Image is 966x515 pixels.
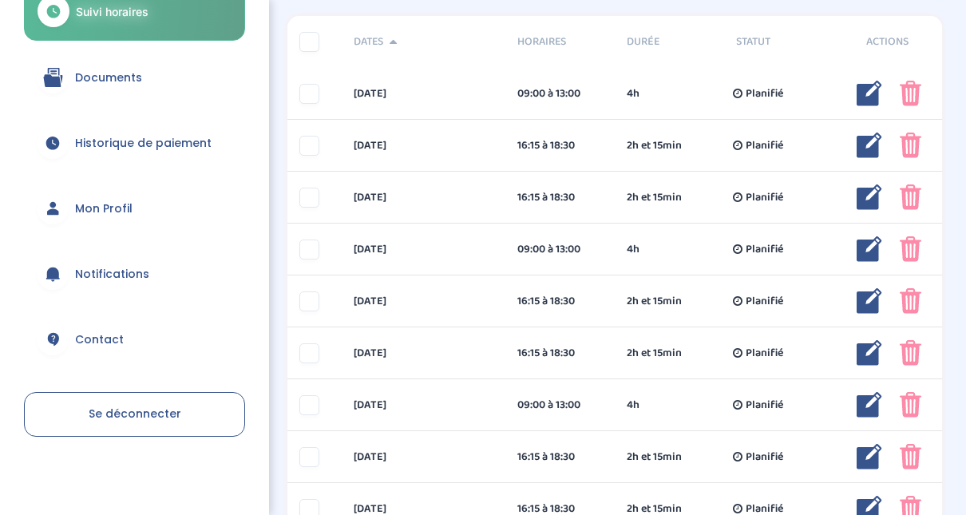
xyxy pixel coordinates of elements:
img: poubelle_rose.png [900,288,921,314]
img: poubelle_rose.png [900,236,921,262]
img: modifier_bleu.png [857,288,882,314]
img: modifier_bleu.png [857,133,882,158]
span: Horaires [517,34,603,50]
div: Statut [724,34,833,50]
span: 2h et 15min [627,137,682,154]
span: Mon Profil [75,200,133,217]
img: poubelle_rose.png [900,133,921,158]
span: Planifié [746,85,783,102]
img: modifier_bleu.png [857,340,882,366]
div: [DATE] [342,137,505,154]
div: [DATE] [342,241,505,258]
img: modifier_bleu.png [857,184,882,210]
a: Notifications [24,245,245,303]
img: poubelle_rose.png [900,340,921,366]
div: 09:00 à 13:00 [517,241,603,258]
span: Planifié [746,137,783,154]
div: [DATE] [342,85,505,102]
span: 2h et 15min [627,293,682,310]
a: Se déconnecter [24,392,245,437]
span: 2h et 15min [627,345,682,362]
a: Documents [24,49,245,106]
span: Planifié [746,449,783,465]
div: 09:00 à 13:00 [517,85,603,102]
div: 16:15 à 18:30 [517,449,603,465]
div: [DATE] [342,397,505,414]
div: [DATE] [342,345,505,362]
span: Contact [75,331,124,348]
img: poubelle_rose.png [900,392,921,418]
div: 16:15 à 18:30 [517,293,603,310]
div: [DATE] [342,189,505,206]
div: 09:00 à 13:00 [517,397,603,414]
span: Planifié [746,241,783,258]
div: 16:15 à 18:30 [517,345,603,362]
img: poubelle_rose.png [900,184,921,210]
span: 2h et 15min [627,189,682,206]
span: Documents [75,69,142,86]
div: [DATE] [342,293,505,310]
span: Notifications [75,266,149,283]
span: Suivi horaires [76,3,148,20]
div: Dates [342,34,505,50]
div: Durée [615,34,724,50]
a: Historique de paiement [24,114,245,172]
span: Planifié [746,189,783,206]
span: Planifié [746,397,783,414]
span: 2h et 15min [627,449,682,465]
img: modifier_bleu.png [857,81,882,106]
img: modifier_bleu.png [857,444,882,469]
span: Se déconnecter [89,406,181,422]
div: 16:15 à 18:30 [517,137,603,154]
span: 4h [627,397,639,414]
img: poubelle_rose.png [900,81,921,106]
span: 4h [627,85,639,102]
div: [DATE] [342,449,505,465]
span: Planifié [746,345,783,362]
a: Mon Profil [24,180,245,237]
img: modifier_bleu.png [857,236,882,262]
span: Planifié [746,293,783,310]
a: Contact [24,311,245,368]
span: Historique de paiement [75,135,212,152]
div: Actions [833,34,942,50]
span: 4h [627,241,639,258]
img: modifier_bleu.png [857,392,882,418]
div: 16:15 à 18:30 [517,189,603,206]
img: poubelle_rose.png [900,444,921,469]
